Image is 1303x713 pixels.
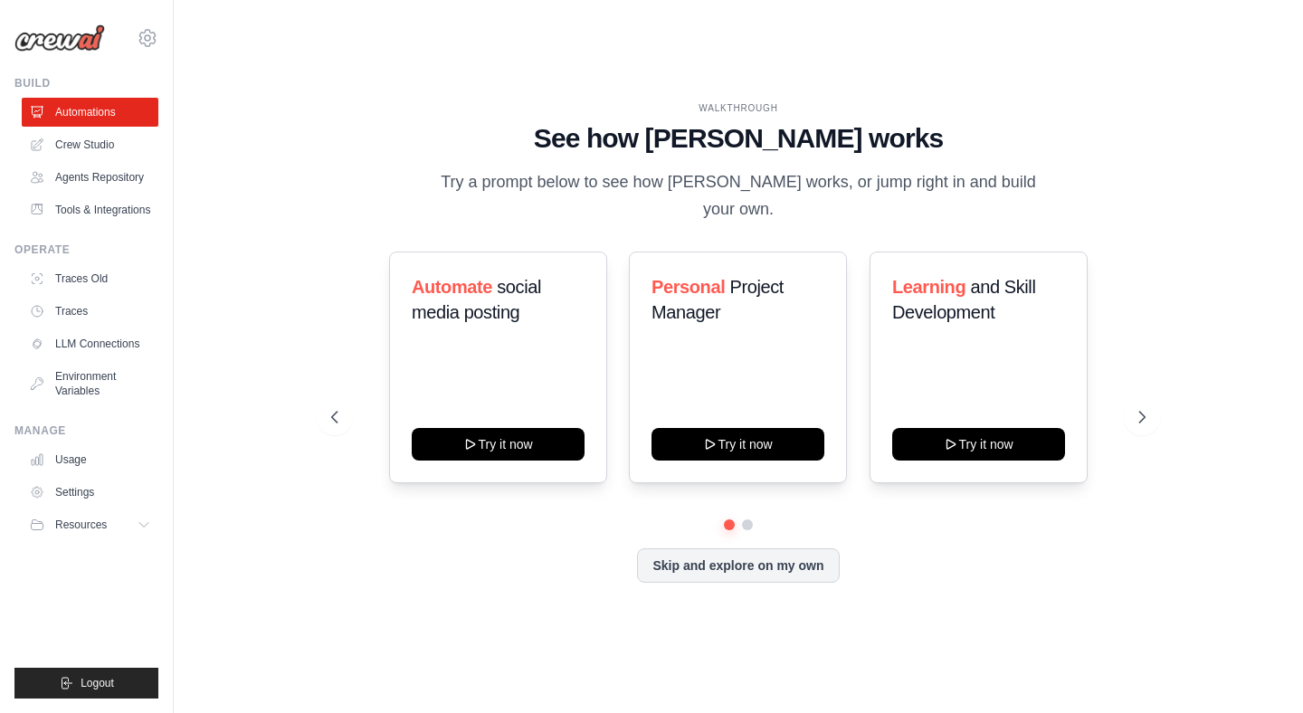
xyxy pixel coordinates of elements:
button: Try it now [892,428,1065,461]
a: Traces Old [22,264,158,293]
span: social media posting [412,277,541,322]
span: Automate [412,277,492,297]
div: Operate [14,242,158,257]
span: Logout [81,676,114,690]
a: Tools & Integrations [22,195,158,224]
button: Resources [22,510,158,539]
button: Try it now [412,428,585,461]
img: Logo [14,24,105,52]
button: Try it now [651,428,824,461]
div: WALKTHROUGH [331,101,1145,115]
a: Crew Studio [22,130,158,159]
p: Try a prompt below to see how [PERSON_NAME] works, or jump right in and build your own. [434,169,1042,223]
button: Skip and explore on my own [637,548,839,583]
span: Personal [651,277,725,297]
a: Settings [22,478,158,507]
a: Environment Variables [22,362,158,405]
div: Manage [14,423,158,438]
a: LLM Connections [22,329,158,358]
a: Traces [22,297,158,326]
span: Resources [55,518,107,532]
span: Project Manager [651,277,784,322]
button: Logout [14,668,158,699]
h1: See how [PERSON_NAME] works [331,122,1145,155]
a: Usage [22,445,158,474]
a: Automations [22,98,158,127]
div: Build [14,76,158,90]
span: Learning [892,277,965,297]
span: and Skill Development [892,277,1035,322]
a: Agents Repository [22,163,158,192]
iframe: Chat Widget [1213,626,1303,713]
